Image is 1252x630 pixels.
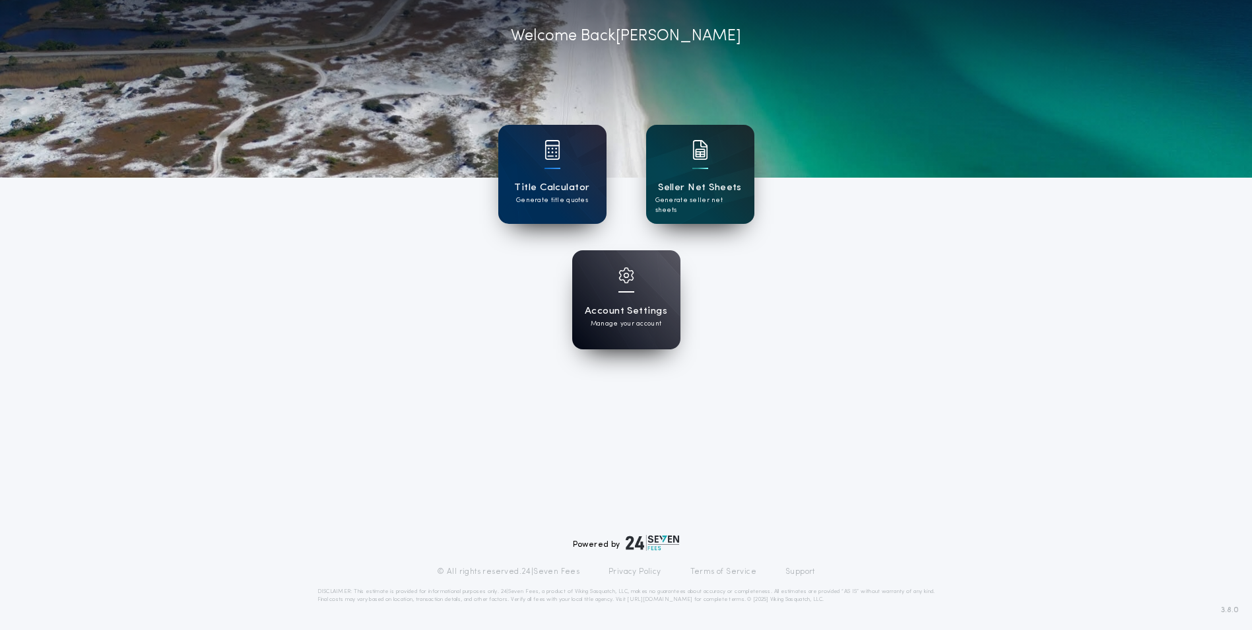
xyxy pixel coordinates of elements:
[572,250,680,349] a: card iconAccount SettingsManage your account
[317,588,935,604] p: DISCLAIMER: This estimate is provided for informational purposes only. 24|Seven Fees, a product o...
[609,567,661,577] a: Privacy Policy
[498,125,607,224] a: card iconTitle CalculatorGenerate title quotes
[573,535,680,551] div: Powered by
[514,180,589,195] h1: Title Calculator
[544,140,560,160] img: card icon
[785,567,815,577] a: Support
[516,195,588,205] p: Generate title quotes
[618,267,634,283] img: card icon
[591,319,661,329] p: Manage your account
[1221,604,1239,616] span: 3.8.0
[437,567,579,577] p: © All rights reserved. 24|Seven Fees
[692,140,708,160] img: card icon
[627,597,692,602] a: [URL][DOMAIN_NAME]
[626,535,680,551] img: logo
[690,567,756,577] a: Terms of Service
[585,304,667,319] h1: Account Settings
[658,180,742,195] h1: Seller Net Sheets
[646,125,754,224] a: card iconSeller Net SheetsGenerate seller net sheets
[511,24,741,48] p: Welcome Back [PERSON_NAME]
[655,195,745,215] p: Generate seller net sheets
